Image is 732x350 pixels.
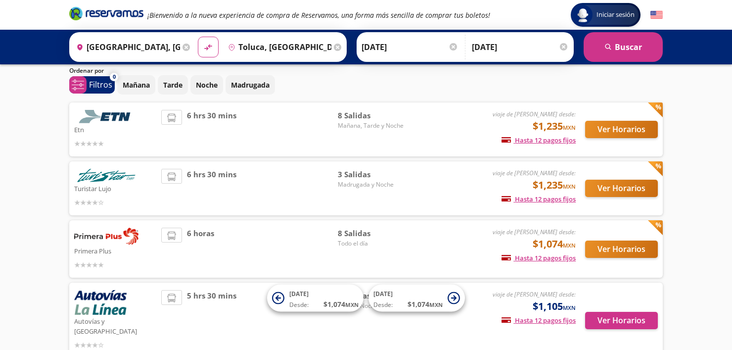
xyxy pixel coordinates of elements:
[563,304,576,311] small: MXN
[69,6,143,24] a: Brand Logo
[231,80,270,90] p: Madrugada
[585,180,658,197] button: Ver Horarios
[338,180,407,189] span: Madrugada y Noche
[113,73,116,81] span: 0
[593,10,639,20] span: Iniciar sesión
[226,75,275,95] button: Madrugada
[584,32,663,62] button: Buscar
[493,110,576,118] em: viaje de [PERSON_NAME] desde:
[323,299,359,309] span: $ 1,074
[585,312,658,329] button: Ver Horarios
[472,35,569,59] input: Opcional
[69,66,104,75] p: Ordenar por
[493,228,576,236] em: viaje de [PERSON_NAME] desde:
[158,75,188,95] button: Tarde
[72,35,180,59] input: Buscar Origen
[368,285,465,312] button: [DATE]Desde:$1,074MXN
[89,79,112,91] p: Filtros
[123,80,150,90] p: Mañana
[147,10,490,20] em: ¡Bienvenido a la nueva experiencia de compra de Reservamos, una forma más sencilla de comprar tus...
[338,110,407,121] span: 8 Salidas
[373,300,393,309] span: Desde:
[163,80,183,90] p: Tarde
[533,178,576,193] span: $1,235
[533,299,576,314] span: $1,105
[533,237,576,251] span: $1,074
[338,121,407,130] span: Mañana, Tarde y Noche
[74,290,127,315] img: Autovías y La Línea
[187,228,214,270] span: 6 horas
[74,110,138,123] img: Etn
[187,110,236,149] span: 6 hrs 30 mins
[493,290,576,299] em: viaje de [PERSON_NAME] desde:
[74,228,138,245] img: Primera Plus
[563,242,576,249] small: MXN
[408,299,443,309] span: $ 1,074
[74,123,156,135] p: Etn
[69,6,143,21] i: Brand Logo
[502,253,576,262] span: Hasta 12 pagos fijos
[267,285,364,312] button: [DATE]Desde:$1,074MXN
[650,9,663,21] button: English
[563,124,576,131] small: MXN
[585,241,658,258] button: Ver Horarios
[493,169,576,177] em: viaje de [PERSON_NAME] desde:
[345,301,359,308] small: MXN
[190,75,223,95] button: Noche
[289,290,309,298] span: [DATE]
[74,169,138,182] img: Turistar Lujo
[69,76,115,94] button: 0Filtros
[338,228,407,239] span: 8 Salidas
[502,316,576,325] span: Hasta 12 pagos fijos
[533,119,576,134] span: $1,235
[563,183,576,190] small: MXN
[429,301,443,308] small: MXN
[502,136,576,145] span: Hasta 12 pagos fijos
[117,75,155,95] button: Mañana
[74,245,156,256] p: Primera Plus
[338,169,407,180] span: 3 Salidas
[187,169,236,208] span: 6 hrs 30 mins
[585,121,658,138] button: Ver Horarios
[289,300,309,309] span: Desde:
[196,80,218,90] p: Noche
[338,239,407,248] span: Todo el día
[224,35,332,59] input: Buscar Destino
[362,35,458,59] input: Elegir Fecha
[74,182,156,194] p: Turistar Lujo
[373,290,393,298] span: [DATE]
[502,195,576,203] span: Hasta 12 pagos fijos
[74,315,156,336] p: Autovías y [GEOGRAPHIC_DATA]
